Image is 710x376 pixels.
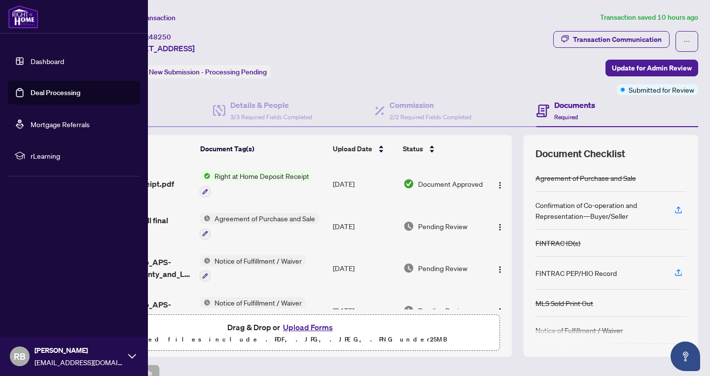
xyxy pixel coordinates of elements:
img: Logo [496,181,504,189]
span: New Submission - Processing Pending [149,68,267,76]
span: [EMAIL_ADDRESS][DOMAIN_NAME] [35,357,123,368]
img: Status Icon [200,171,211,181]
img: Status Icon [200,255,211,266]
th: Upload Date [329,135,399,163]
button: Open asap [671,342,700,371]
div: Transaction Communication [573,32,662,47]
img: Document Status [403,178,414,189]
span: Right at Home Deposit Receipt [211,171,313,181]
button: Status IconAgreement of Purchase and Sale [200,213,319,239]
span: Pending Review [418,305,467,316]
span: [PERSON_NAME] [35,345,123,356]
th: Status [399,135,487,163]
span: Update for Admin Review [612,60,692,76]
img: Document Status [403,263,414,273]
th: Document Tag(s) [196,135,329,163]
span: [STREET_ADDRESS] [122,42,195,54]
span: ellipsis [683,38,690,45]
span: Notice of Fulfillment / Waiver [211,297,306,308]
h4: Commission [390,99,471,111]
span: Pending Review [418,221,467,232]
td: [DATE] [329,289,399,332]
img: Status Icon [200,297,211,308]
a: Dashboard [31,57,64,66]
span: 2/2 Required Fields Completed [390,113,471,121]
span: Submitted for Review [629,84,694,95]
div: Agreement of Purchase and Sale [535,172,636,183]
td: [DATE] [329,163,399,205]
div: Notice of Fulfillment / Waiver [535,325,623,336]
span: Document Approved [418,178,483,189]
button: Update for Admin Review [605,60,698,76]
h4: Documents [554,99,595,111]
span: Agreement of Purchase and Sale [211,213,319,224]
a: Deal Processing [31,88,80,97]
img: Logo [496,308,504,315]
div: Status: [122,65,271,78]
img: Document Status [403,305,414,316]
p: Supported files include .PDF, .JPG, .JPEG, .PNG under 25 MB [70,334,494,345]
button: Upload Forms [280,321,336,334]
div: Confirmation of Co-operation and Representation—Buyer/Seller [535,200,663,221]
img: Logo [496,223,504,231]
span: View Transaction [123,13,176,22]
button: Logo [492,260,508,276]
span: Required [554,113,578,121]
span: Drag & Drop orUpload FormsSupported files include .PDF, .JPG, .JPEG, .PNG under25MB [64,315,499,351]
span: Upload Date [333,143,372,154]
article: Transaction saved 10 hours ago [600,12,698,23]
span: 48250 [149,33,171,41]
img: logo [8,5,38,29]
div: FINTRAC PEP/HIO Record [535,268,617,278]
button: Status IconNotice of Fulfillment / Waiver [200,297,306,324]
span: 3/3 Required Fields Completed [230,113,312,121]
span: Notice of Fulfillment / Waiver [211,255,306,266]
span: Status [403,143,423,154]
button: Status IconRight at Home Deposit Receipt [200,171,313,197]
span: rLearning [31,150,133,161]
h4: Details & People [230,99,312,111]
span: Document Checklist [535,147,625,161]
td: [DATE] [329,205,399,247]
button: Transaction Communication [553,31,670,48]
button: Logo [492,303,508,318]
button: Status IconNotice of Fulfillment / Waiver [200,255,306,282]
div: MLS Sold Print Out [535,298,593,308]
button: Logo [492,218,508,234]
a: Mortgage Referrals [31,120,90,129]
td: [DATE] [329,247,399,290]
img: Logo [496,266,504,273]
span: RB [14,349,26,363]
div: FINTRAC ID(s) [535,238,580,248]
img: Document Status [403,221,414,232]
span: Pending Review [418,263,467,273]
button: Logo [492,176,508,192]
img: Status Icon [200,213,211,224]
span: Drag & Drop or [227,321,336,334]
